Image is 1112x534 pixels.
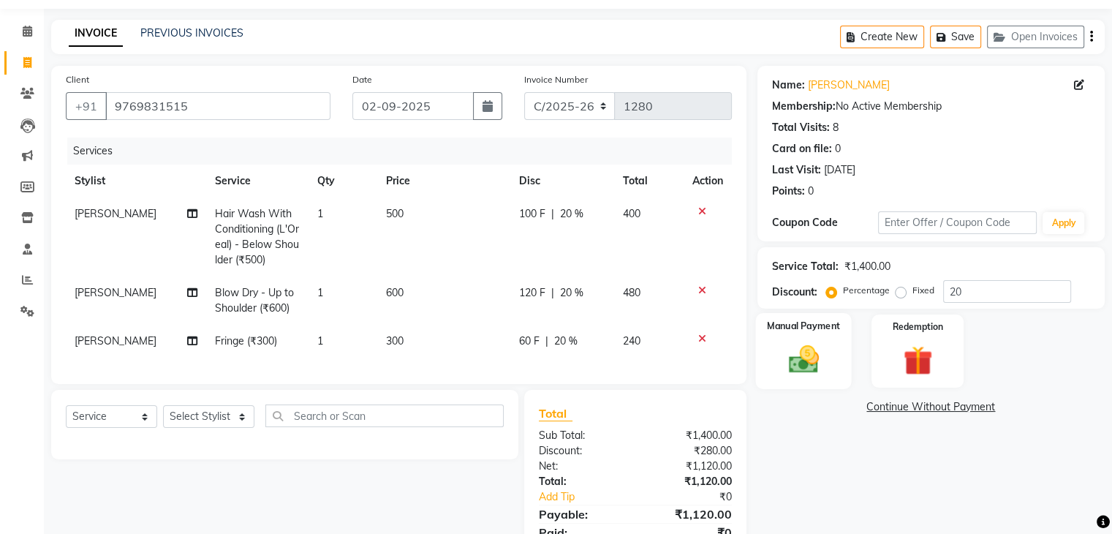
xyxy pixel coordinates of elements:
[635,443,743,459] div: ₹280.00
[772,78,805,93] div: Name:
[66,92,107,120] button: +91
[386,207,404,220] span: 500
[560,206,583,222] span: 20 %
[772,141,832,157] div: Card on file:
[840,26,924,48] button: Create New
[519,285,545,301] span: 120 F
[835,141,841,157] div: 0
[105,92,330,120] input: Search by Name/Mobile/Email/Code
[528,443,635,459] div: Discount:
[824,162,855,178] div: [DATE]
[539,406,572,421] span: Total
[930,26,981,48] button: Save
[66,73,89,86] label: Client
[614,165,684,198] th: Total
[893,320,943,334] label: Redemption
[912,284,934,297] label: Fixed
[317,207,323,220] span: 1
[386,286,404,299] span: 600
[623,286,640,299] span: 480
[635,505,743,523] div: ₹1,120.00
[772,99,836,114] div: Membership:
[528,474,635,489] div: Total:
[623,207,640,220] span: 400
[635,428,743,443] div: ₹1,400.00
[386,334,404,347] span: 300
[833,120,839,135] div: 8
[635,459,743,474] div: ₹1,120.00
[528,428,635,443] div: Sub Total:
[623,334,640,347] span: 240
[215,334,277,347] span: Fringe (₹300)
[75,286,156,299] span: [PERSON_NAME]
[560,285,583,301] span: 20 %
[317,286,323,299] span: 1
[551,206,554,222] span: |
[772,259,839,274] div: Service Total:
[653,489,742,505] div: ₹0
[215,207,299,266] span: Hair Wash With Conditioning (L'Oreal) - Below Shoulder (₹500)
[767,319,840,333] label: Manual Payment
[760,399,1102,415] a: Continue Without Payment
[635,474,743,489] div: ₹1,120.00
[519,334,540,349] span: 60 F
[75,334,156,347] span: [PERSON_NAME]
[772,99,1090,114] div: No Active Membership
[554,334,578,349] span: 20 %
[545,334,548,349] span: |
[140,26,243,40] a: PREVIOUS INVOICES
[215,286,294,315] span: Blow Dry - Up to Shoulder (₹600)
[206,165,309,198] th: Service
[67,138,743,165] div: Services
[808,78,890,93] a: [PERSON_NAME]
[772,215,878,230] div: Coupon Code
[772,184,805,199] div: Points:
[377,165,510,198] th: Price
[772,285,817,300] div: Discount:
[843,284,890,297] label: Percentage
[309,165,377,198] th: Qty
[684,165,732,198] th: Action
[352,73,372,86] label: Date
[772,120,830,135] div: Total Visits:
[779,342,828,377] img: _cash.svg
[519,206,545,222] span: 100 F
[1043,212,1084,234] button: Apply
[265,405,504,427] input: Search or Scan
[894,342,942,379] img: _gift.svg
[317,334,323,347] span: 1
[844,259,890,274] div: ₹1,400.00
[987,26,1084,48] button: Open Invoices
[66,165,206,198] th: Stylist
[69,20,123,47] a: INVOICE
[878,211,1037,234] input: Enter Offer / Coupon Code
[772,162,821,178] div: Last Visit:
[75,207,156,220] span: [PERSON_NAME]
[551,285,554,301] span: |
[808,184,814,199] div: 0
[528,459,635,474] div: Net:
[528,505,635,523] div: Payable:
[510,165,614,198] th: Disc
[524,73,588,86] label: Invoice Number
[528,489,653,505] a: Add Tip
